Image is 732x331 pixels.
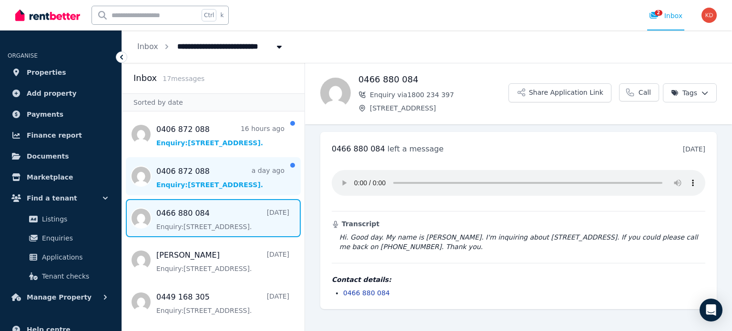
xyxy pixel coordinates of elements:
[639,88,651,97] span: Call
[11,229,110,248] a: Enquiries
[649,11,682,20] div: Inbox
[8,105,114,124] a: Payments
[163,75,204,82] span: 17 message s
[11,248,110,267] a: Applications
[8,288,114,307] button: Manage Property
[27,192,77,204] span: Find a tenant
[663,83,717,102] button: Tags
[122,93,305,111] div: Sorted by date
[27,67,66,78] span: Properties
[358,73,508,86] h1: 0466 880 084
[27,88,77,99] span: Add property
[156,250,289,273] a: [PERSON_NAME][DATE]Enquiry:[STREET_ADDRESS].
[122,30,299,63] nav: Breadcrumb
[133,71,157,85] h2: Inbox
[156,166,285,190] a: 0406 872 088a day agoEnquiry:[STREET_ADDRESS].
[27,130,82,141] span: Finance report
[701,8,717,23] img: Kevin Dinh
[156,124,285,148] a: 0406 872 08816 hours agoEnquiry:[STREET_ADDRESS].
[42,213,106,225] span: Listings
[655,10,662,16] span: 2
[8,189,114,208] button: Find a tenant
[156,291,289,315] a: 0449 168 305[DATE]Enquiry:[STREET_ADDRESS].
[671,88,697,98] span: Tags
[220,11,224,19] span: k
[27,171,73,183] span: Marketplace
[11,210,110,229] a: Listings
[27,109,63,120] span: Payments
[15,8,80,22] img: RentBetter
[137,42,158,51] a: Inbox
[8,52,38,59] span: ORGANISE
[508,83,611,102] button: Share Application Link
[42,251,106,263] span: Applications
[42,271,106,282] span: Tenant checks
[27,291,91,303] span: Manage Property
[11,267,110,286] a: Tenant checks
[700,299,722,321] div: Open Intercom Messenger
[387,144,444,153] span: left a message
[8,126,114,145] a: Finance report
[202,9,216,21] span: Ctrl
[42,232,106,244] span: Enquiries
[332,219,705,229] h3: Transcript
[8,147,114,166] a: Documents
[370,103,508,113] span: [STREET_ADDRESS]
[619,83,659,101] a: Call
[683,145,705,153] time: [DATE]
[332,144,385,153] span: 0466 880 084
[332,232,705,251] blockquote: Hi. Good day. My name is [PERSON_NAME]. I'm inquiring about [STREET_ADDRESS]. If you could please...
[343,289,390,297] a: 0466 880 084
[8,84,114,103] a: Add property
[320,78,351,108] img: 0466 880 084
[156,208,289,231] a: 0466 880 084[DATE]Enquiry:[STREET_ADDRESS].
[8,63,114,82] a: Properties
[370,90,508,100] span: Enquiry via 1800 234 397
[27,150,69,162] span: Documents
[8,168,114,187] a: Marketplace
[332,275,705,284] h4: Contact details:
